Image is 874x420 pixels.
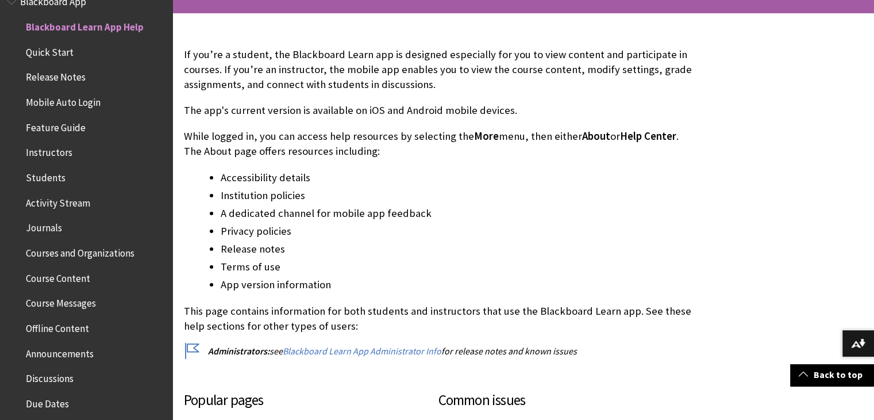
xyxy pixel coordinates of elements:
p: see for release notes and known issues [184,345,692,357]
p: While logged in, you can access help resources by selecting the menu, then either or . The About ... [184,129,692,159]
span: Announcements [26,344,94,360]
li: Accessibility details [221,170,692,186]
span: Discussions [26,369,74,384]
a: Blackboard Learn App Administrator Info [283,345,441,357]
span: Students [26,168,66,184]
span: Activity Stream [26,193,90,209]
span: Offline Content [26,319,89,334]
li: App version information [221,277,692,293]
li: Release notes [221,241,692,257]
span: Quick Start [26,43,74,58]
span: Blackboard Learn App Help [26,17,144,33]
span: Course Content [26,269,90,284]
p: The app's current version is available on iOS and Android mobile devices. [184,103,692,118]
span: More [474,129,499,143]
span: Feature Guide [26,118,86,133]
p: This page contains information for both students and instructors that use the Blackboard Learn ap... [184,304,692,334]
span: Instructors [26,143,72,159]
span: Help Center [620,129,676,143]
span: About [582,129,610,143]
span: Administrators: [208,345,269,357]
span: Release Notes [26,68,86,83]
span: Mobile Auto Login [26,93,101,108]
li: Institution policies [221,188,692,204]
li: Terms of use [221,259,692,275]
li: Privacy policies [221,223,692,239]
p: If you’re a student, the Blackboard Learn app is designed especially for you to view content and ... [184,47,692,93]
span: Courses and Organizations [26,243,134,259]
span: Course Messages [26,294,96,310]
li: A dedicated channel for mobile app feedback [221,205,692,222]
a: Back to top [790,364,874,385]
span: Due Dates [26,394,69,410]
span: Journals [26,219,62,234]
